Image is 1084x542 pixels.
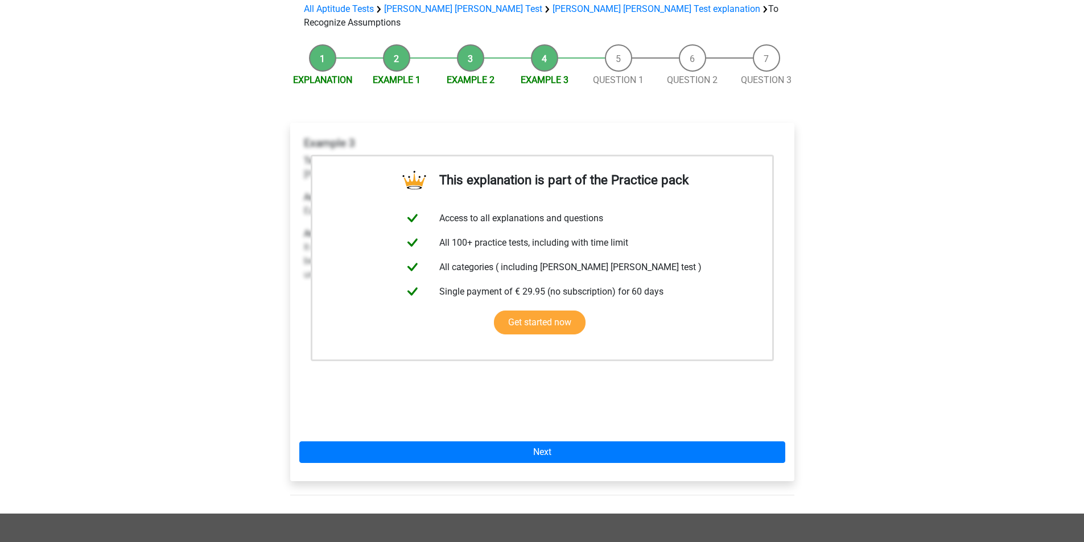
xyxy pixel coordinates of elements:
[304,191,781,218] p: Eating chips is the main reason [PERSON_NAME] isn't losing weight right now.
[593,75,644,85] a: Question 1
[304,192,352,202] b: Assumption
[304,154,781,181] p: [PERSON_NAME] should eat less chips to lose weight for the bike race [DATE].
[741,75,792,85] a: Question 3
[447,75,494,85] a: Example 2
[304,228,333,239] b: Answer
[304,136,355,150] b: Example 3
[384,3,542,14] a: [PERSON_NAME] [PERSON_NAME] Test
[304,227,781,282] p: It doesn't need to be assumed that eating chips are the main reason [PERSON_NAME] doesn't lose we...
[299,2,785,30] div: To Recognize Assumptions
[293,75,352,85] a: Explanation
[304,155,321,166] b: Text
[494,311,586,334] a: Get started now
[667,75,718,85] a: Question 2
[521,75,568,85] a: Example 3
[304,3,374,14] a: All Aptitude Tests
[373,75,421,85] a: Example 1
[553,3,760,14] a: [PERSON_NAME] [PERSON_NAME] Test explanation
[299,441,785,463] a: Next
